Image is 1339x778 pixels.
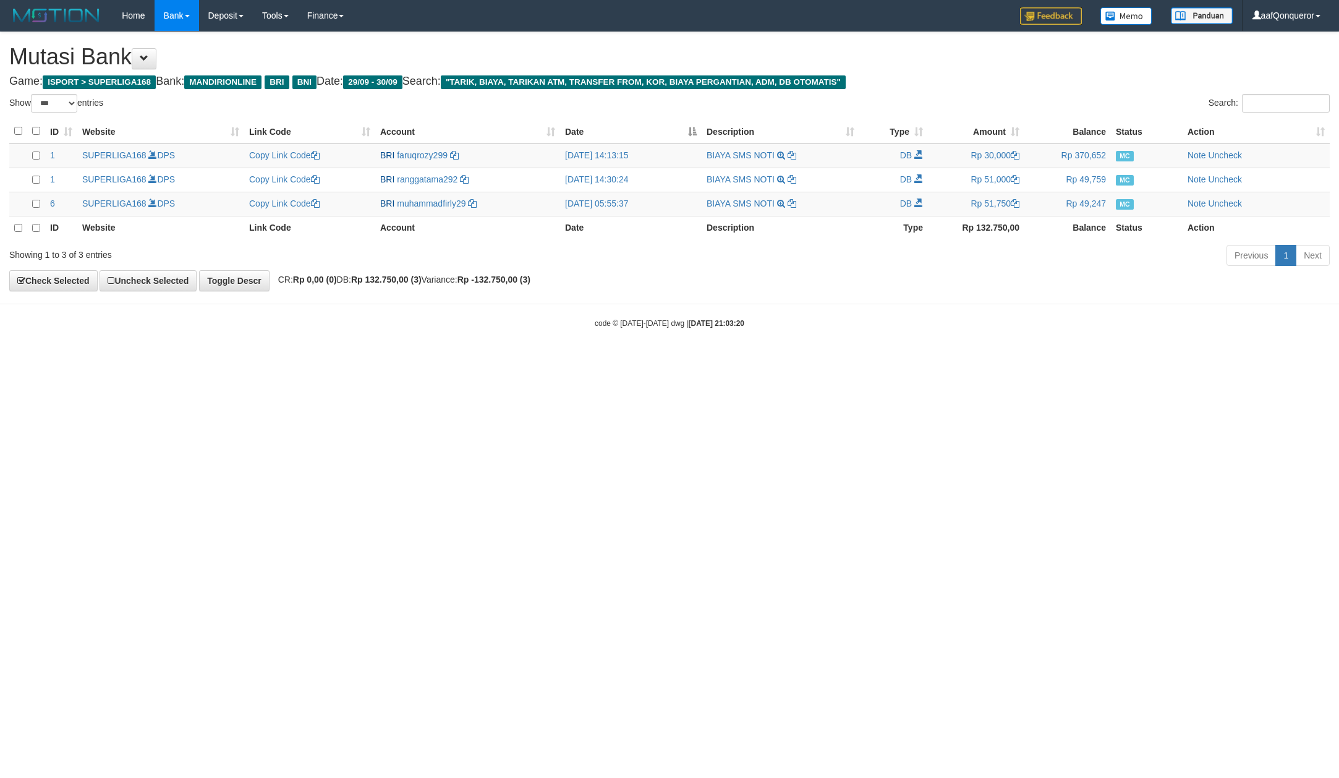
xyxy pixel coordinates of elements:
span: BRI [265,75,289,89]
a: ranggatama292 [397,174,457,184]
span: BRI [380,199,394,208]
th: Account: activate to sort column ascending [375,119,560,143]
td: DPS [77,143,244,168]
th: ID: activate to sort column ascending [45,119,77,143]
span: ISPORT > SUPERLIGA168 [43,75,156,89]
span: Manually Checked by: aafmnamm [1116,151,1134,161]
th: Status [1111,216,1183,240]
strong: [DATE] 21:03:20 [689,319,744,328]
span: BNI [292,75,317,89]
th: Description: activate to sort column ascending [702,119,859,143]
td: Rp 49,759 [1024,168,1111,192]
h1: Mutasi Bank [9,45,1330,69]
h4: Game: Bank: Date: Search: [9,75,1330,88]
span: "TARIK, BIAYA, TARIKAN ATM, TRANSFER FROM, KOR, BIAYA PERGANTIAN, ADM, DB OTOMATIS" [441,75,846,89]
span: CR: DB: Variance: [272,275,530,284]
a: Copy BIAYA SMS NOTI to clipboard [788,199,796,208]
a: Copy faruqrozy299 to clipboard [450,150,459,160]
th: Link Code [244,216,375,240]
a: Next [1296,245,1330,266]
th: Website: activate to sort column ascending [77,119,244,143]
a: Copy Rp 51,750 to clipboard [1011,199,1019,208]
span: 6 [50,199,55,208]
a: Copy BIAYA SMS NOTI to clipboard [788,174,796,184]
span: DB [900,174,912,184]
td: Rp 49,247 [1024,192,1111,216]
span: MANDIRIONLINE [184,75,261,89]
td: [DATE] 14:30:24 [560,168,702,192]
strong: Rp 0,00 (0) [293,275,337,284]
a: Uncheck [1208,174,1241,184]
a: Copy Link Code [249,150,320,160]
a: SUPERLIGA168 [82,150,147,160]
th: Action: activate to sort column ascending [1183,119,1330,143]
img: panduan.png [1171,7,1233,24]
a: BIAYA SMS NOTI [707,174,775,184]
th: Balance [1024,216,1111,240]
a: Copy Rp 51,000 to clipboard [1011,174,1019,184]
th: Website [77,216,244,240]
span: Manually Checked by: aafmnamm [1116,175,1134,186]
a: SUPERLIGA168 [82,174,147,184]
a: Copy Rp 30,000 to clipboard [1011,150,1019,160]
a: Check Selected [9,270,98,291]
td: [DATE] 14:13:15 [560,143,702,168]
td: Rp 51,000 [928,168,1024,192]
a: Copy ranggatama292 to clipboard [460,174,469,184]
a: SUPERLIGA168 [82,199,147,208]
a: BIAYA SMS NOTI [707,150,775,160]
a: Copy BIAYA SMS NOTI to clipboard [788,150,796,160]
input: Search: [1242,94,1330,113]
a: Uncheck [1208,199,1241,208]
strong: Rp 132.750,00 (3) [351,275,422,284]
span: BRI [380,174,394,184]
td: DPS [77,192,244,216]
span: Manually Checked by: aafKayli [1116,199,1134,210]
th: Balance [1024,119,1111,143]
a: Uncheck [1208,150,1241,160]
th: Account [375,216,560,240]
a: faruqrozy299 [397,150,448,160]
th: ID [45,216,77,240]
a: 1 [1275,245,1296,266]
span: 1 [50,150,55,160]
td: Rp 51,750 [928,192,1024,216]
th: Status [1111,119,1183,143]
td: Rp 370,652 [1024,143,1111,168]
select: Showentries [31,94,77,113]
td: DPS [77,168,244,192]
label: Show entries [9,94,103,113]
th: Type: activate to sort column ascending [859,119,928,143]
a: Copy Link Code [249,174,320,184]
td: Rp 30,000 [928,143,1024,168]
th: Link Code: activate to sort column ascending [244,119,375,143]
th: Rp 132.750,00 [928,216,1024,240]
small: code © [DATE]-[DATE] dwg | [595,319,744,328]
img: Button%20Memo.svg [1100,7,1152,25]
a: Previous [1226,245,1276,266]
a: Copy Link Code [249,199,320,208]
th: Action [1183,216,1330,240]
th: Description [702,216,859,240]
span: DB [900,199,912,208]
label: Search: [1209,94,1330,113]
img: MOTION_logo.png [9,6,103,25]
a: Note [1188,150,1206,160]
th: Date [560,216,702,240]
span: 29/09 - 30/09 [343,75,402,89]
a: Note [1188,174,1206,184]
span: DB [900,150,912,160]
span: 1 [50,174,55,184]
img: Feedback.jpg [1020,7,1082,25]
a: Toggle Descr [199,270,270,291]
span: BRI [380,150,394,160]
a: Copy muhammadfirly29 to clipboard [468,199,477,208]
td: [DATE] 05:55:37 [560,192,702,216]
strong: Rp -132.750,00 (3) [457,275,530,284]
a: Note [1188,199,1206,208]
th: Amount: activate to sort column ascending [928,119,1024,143]
a: Uncheck Selected [100,270,197,291]
a: BIAYA SMS NOTI [707,199,775,208]
div: Showing 1 to 3 of 3 entries [9,244,549,261]
th: Date: activate to sort column descending [560,119,702,143]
